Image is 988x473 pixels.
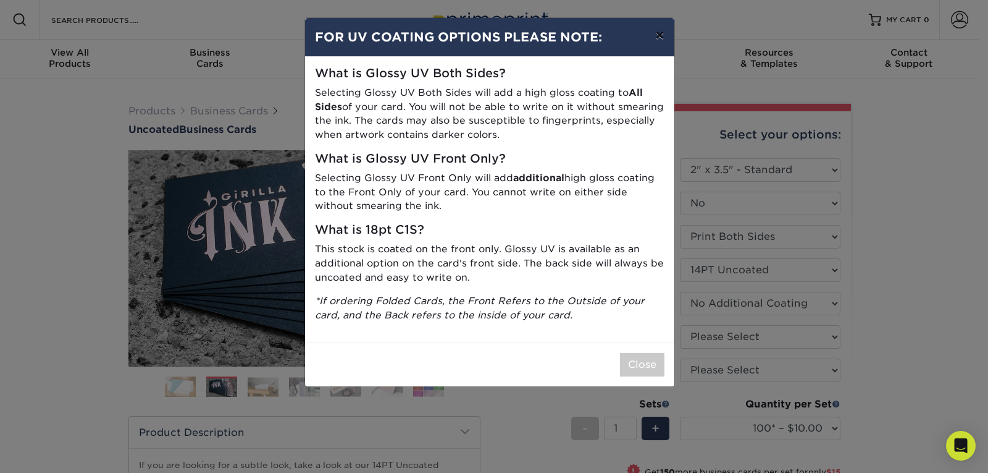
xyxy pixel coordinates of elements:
div: Open Intercom Messenger [946,431,976,461]
h5: What is Glossy UV Both Sides? [315,67,664,81]
strong: additional [513,172,564,184]
h5: What is Glossy UV Front Only? [315,152,664,166]
button: × [645,18,674,53]
strong: All Sides [315,87,643,113]
p: Selecting Glossy UV Both Sides will add a high gloss coating to of your card. You will not be abl... [315,86,664,142]
i: *If ordering Folded Cards, the Front Refers to the Outside of your card, and the Back refers to t... [315,295,645,321]
h5: What is 18pt C1S? [315,223,664,237]
p: This stock is coated on the front only. Glossy UV is available as an additional option on the car... [315,242,664,284]
h4: FOR UV COATING OPTIONS PLEASE NOTE: [315,28,664,46]
button: Close [620,353,664,377]
p: Selecting Glossy UV Front Only will add high gloss coating to the Front Only of your card. You ca... [315,171,664,213]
